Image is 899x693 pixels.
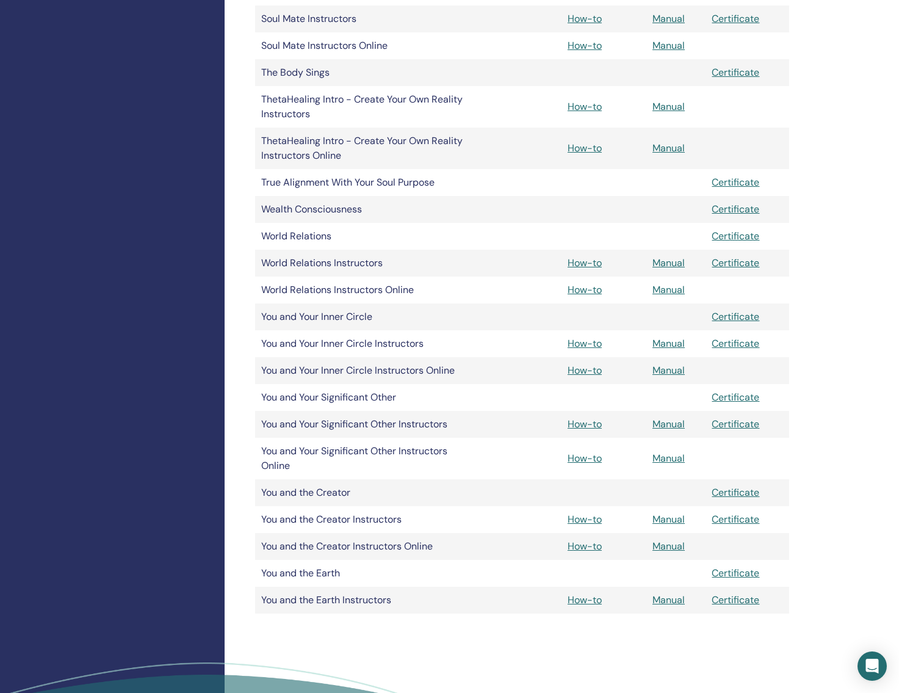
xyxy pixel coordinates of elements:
[255,303,475,330] td: You and Your Inner Circle
[568,513,602,526] a: How-to
[255,587,475,614] td: You and the Earth Instructors
[652,364,685,377] a: Manual
[255,196,475,223] td: Wealth Consciousness
[568,593,602,606] a: How-to
[255,330,475,357] td: You and Your Inner Circle Instructors
[568,337,602,350] a: How-to
[255,223,475,250] td: World Relations
[255,5,475,32] td: Soul Mate Instructors
[652,142,685,154] a: Manual
[255,560,475,587] td: You and the Earth
[568,364,602,377] a: How-to
[712,176,759,189] a: Certificate
[652,418,685,430] a: Manual
[712,203,759,216] a: Certificate
[568,452,602,465] a: How-to
[652,100,685,113] a: Manual
[568,540,602,553] a: How-to
[712,337,759,350] a: Certificate
[712,12,759,25] a: Certificate
[652,337,685,350] a: Manual
[255,384,475,411] td: You and Your Significant Other
[652,12,685,25] a: Manual
[255,357,475,384] td: You and Your Inner Circle Instructors Online
[652,452,685,465] a: Manual
[712,256,759,269] a: Certificate
[857,651,887,681] div: Open Intercom Messenger
[712,310,759,323] a: Certificate
[568,283,602,296] a: How-to
[255,169,475,196] td: True Alignment With Your Soul Purpose
[255,506,475,533] td: You and the Creator Instructors
[712,593,759,606] a: Certificate
[652,540,685,553] a: Manual
[712,567,759,579] a: Certificate
[568,100,602,113] a: How-to
[712,486,759,499] a: Certificate
[255,533,475,560] td: You and the Creator Instructors Online
[255,59,475,86] td: The Body Sings
[255,32,475,59] td: Soul Mate Instructors Online
[255,479,475,506] td: You and the Creator
[652,283,685,296] a: Manual
[255,411,475,438] td: You and Your Significant Other Instructors
[568,39,602,52] a: How-to
[568,418,602,430] a: How-to
[255,86,475,128] td: ThetaHealing Intro - Create Your Own Reality Instructors
[255,250,475,277] td: World Relations Instructors
[568,12,602,25] a: How-to
[712,66,759,79] a: Certificate
[652,513,685,526] a: Manual
[568,256,602,269] a: How-to
[255,128,475,169] td: ThetaHealing Intro - Create Your Own Reality Instructors Online
[652,39,685,52] a: Manual
[712,513,759,526] a: Certificate
[712,391,759,404] a: Certificate
[255,277,475,303] td: World Relations Instructors Online
[712,230,759,242] a: Certificate
[652,593,685,606] a: Manual
[712,418,759,430] a: Certificate
[255,438,475,479] td: You and Your Significant Other Instructors Online
[568,142,602,154] a: How-to
[652,256,685,269] a: Manual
